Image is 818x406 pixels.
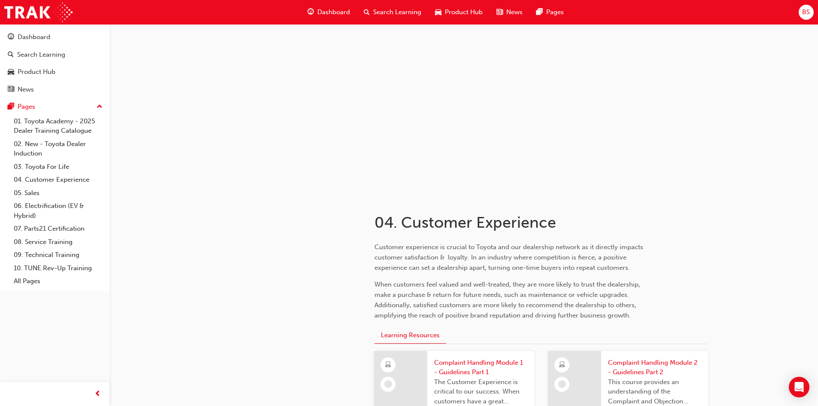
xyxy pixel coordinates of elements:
[10,137,106,160] a: 02. New - Toyota Dealer Induction
[8,68,14,76] span: car-icon
[435,7,441,18] span: car-icon
[558,380,566,388] span: learningRecordVerb_NONE-icon
[496,7,503,18] span: news-icon
[3,64,106,80] a: Product Hub
[3,99,106,115] button: Pages
[4,3,73,22] img: Trak
[374,327,446,344] button: Learning Resources
[18,67,55,77] div: Product Hub
[17,50,65,60] div: Search Learning
[97,101,103,113] span: up-icon
[374,281,642,319] span: When customers feel valued and well-treated, they are more likely to trust the dealership, make a...
[428,3,490,21] a: car-iconProduct Hub
[364,7,370,18] span: search-icon
[789,377,809,397] div: Open Intercom Messenger
[317,7,350,17] span: Dashboard
[10,235,106,249] a: 08. Service Training
[10,199,106,222] a: 06. Electrification (EV & Hybrid)
[8,103,14,111] span: pages-icon
[10,262,106,275] a: 10. TUNE Rev-Up Training
[374,243,645,272] span: Customer experience is crucial to Toyota and our dealership network as it directly impacts custom...
[3,47,106,63] a: Search Learning
[559,360,565,371] span: learningResourceType_ELEARNING-icon
[10,115,106,137] a: 01. Toyota Academy - 2025 Dealer Training Catalogue
[434,358,527,377] span: Complaint Handling Module 1 - Guidelines Part 1
[445,7,483,17] span: Product Hub
[94,389,101,400] span: prev-icon
[536,7,543,18] span: pages-icon
[3,29,106,45] a: Dashboard
[10,222,106,235] a: 07. Parts21 Certification
[357,3,428,21] a: search-iconSearch Learning
[799,5,814,20] button: BS
[384,380,392,388] span: learningRecordVerb_NONE-icon
[301,3,357,21] a: guage-iconDashboard
[8,86,14,94] span: news-icon
[529,3,571,21] a: pages-iconPages
[10,173,106,186] a: 04. Customer Experience
[8,51,14,59] span: search-icon
[374,213,656,232] h1: 04. Customer Experience
[18,102,35,112] div: Pages
[10,186,106,200] a: 05. Sales
[307,7,314,18] span: guage-icon
[18,85,34,95] div: News
[802,7,810,17] span: BS
[506,7,523,17] span: News
[490,3,529,21] a: news-iconNews
[3,27,106,99] button: DashboardSearch LearningProduct HubNews
[608,358,701,377] span: Complaint Handling Module 2 - Guidelines Part 2
[10,160,106,174] a: 03. Toyota For Life
[10,275,106,288] a: All Pages
[546,7,564,17] span: Pages
[10,248,106,262] a: 09. Technical Training
[8,34,14,41] span: guage-icon
[373,7,421,17] span: Search Learning
[3,82,106,98] a: News
[18,32,50,42] div: Dashboard
[385,360,391,371] span: learningResourceType_ELEARNING-icon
